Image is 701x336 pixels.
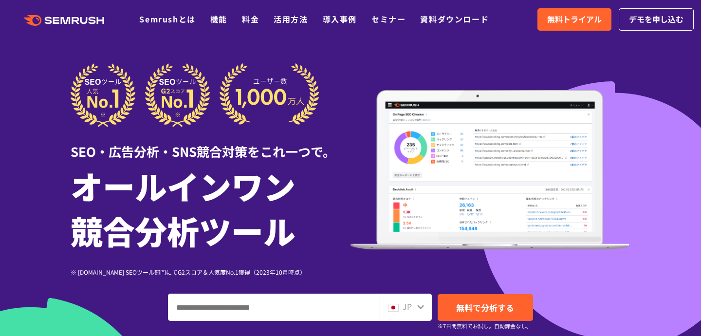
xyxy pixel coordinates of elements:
[168,294,379,320] input: ドメイン、キーワードまたはURLを入力してください
[210,13,227,25] a: 機能
[420,13,489,25] a: 資料ダウンロード
[323,13,357,25] a: 導入事例
[139,13,195,25] a: Semrushとは
[438,321,532,331] small: ※7日間無料でお試し。自動課金なし。
[71,127,350,161] div: SEO・広告分析・SNS競合対策をこれ一つで。
[537,8,611,31] a: 無料トライアル
[242,13,259,25] a: 料金
[547,13,602,26] span: 無料トライアル
[371,13,406,25] a: セミナー
[438,294,533,321] a: 無料で分析する
[629,13,683,26] span: デモを申し込む
[274,13,308,25] a: 活用方法
[71,267,350,277] div: ※ [DOMAIN_NAME] SEOツール部門にてG2スコア＆人気度No.1獲得（2023年10月時点）
[619,8,694,31] a: デモを申し込む
[456,301,514,314] span: 無料で分析する
[71,163,350,253] h1: オールインワン 競合分析ツール
[403,300,412,312] span: JP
